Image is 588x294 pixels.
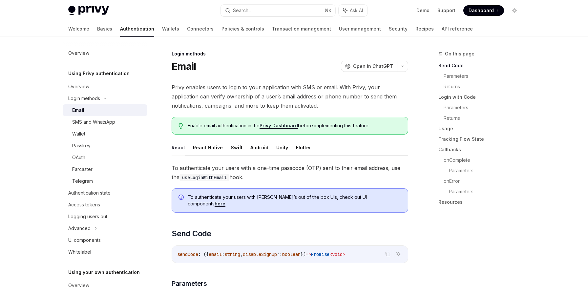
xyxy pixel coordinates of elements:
[68,282,89,289] div: Overview
[282,251,301,257] span: boolean
[162,21,179,37] a: Wallets
[198,251,209,257] span: : ({
[63,81,147,93] a: Overview
[68,248,91,256] div: Whitelabel
[68,224,91,232] div: Advanced
[306,251,311,257] span: =>
[177,251,198,257] span: sendCode
[220,5,335,16] button: Search...⌘K
[172,228,211,239] span: Send Code
[63,140,147,152] a: Passkey
[215,201,225,207] a: here
[188,122,401,129] span: Enable email authentication in the before implementing this feature.
[343,251,345,257] span: >
[394,250,403,258] button: Ask AI
[224,251,240,257] span: string
[172,60,196,72] h1: Email
[438,144,525,155] a: Callbacks
[384,250,392,258] button: Copy the contents from the code block
[68,49,89,57] div: Overview
[172,51,408,57] div: Login methods
[72,142,91,150] div: Passkey
[63,175,147,187] a: Telegram
[438,92,525,102] a: Login with Code
[329,251,332,257] span: <
[68,70,130,77] h5: Using Privy authentication
[339,21,381,37] a: User management
[68,268,140,276] h5: Using your own authentication
[68,213,107,220] div: Logging users out
[444,71,525,81] a: Parameters
[172,83,408,110] span: Privy enables users to login to your application with SMS or email. With Privy, your application ...
[260,123,298,129] a: Privy Dashboard
[416,7,430,14] a: Demo
[341,61,397,72] button: Open in ChatGPT
[72,154,85,161] div: OAuth
[68,21,89,37] a: Welcome
[332,251,343,257] span: void
[449,165,525,176] a: Parameters
[68,6,109,15] img: light logo
[301,251,306,257] span: })
[63,246,147,258] a: Whitelabel
[449,186,525,197] a: Parameters
[233,7,251,14] div: Search...
[437,7,455,14] a: Support
[72,165,93,173] div: Farcaster
[509,5,520,16] button: Toggle dark mode
[63,116,147,128] a: SMS and WhatsApp
[178,195,185,201] svg: Info
[63,47,147,59] a: Overview
[240,251,243,257] span: ,
[444,113,525,123] a: Returns
[72,106,84,114] div: Email
[179,174,229,181] code: useLoginWithEmail
[72,118,115,126] div: SMS and WhatsApp
[350,7,363,14] span: Ask AI
[209,251,222,257] span: email
[325,8,331,13] span: ⌘ K
[63,234,147,246] a: UI components
[415,21,434,37] a: Recipes
[187,21,214,37] a: Connectors
[353,63,393,70] span: Open in ChatGPT
[72,130,85,138] div: Wallet
[444,176,525,186] a: onError
[222,251,224,257] span: :
[231,140,242,155] button: Swift
[438,134,525,144] a: Tracking Flow State
[63,187,147,199] a: Authentication state
[172,163,408,182] span: To authenticate your users with a one-time passcode (OTP) sent to their email address, use the hook.
[63,152,147,163] a: OAuth
[442,21,473,37] a: API reference
[463,5,504,16] a: Dashboard
[438,123,525,134] a: Usage
[193,140,223,155] button: React Native
[250,140,268,155] button: Android
[445,50,474,58] span: On this page
[339,5,367,16] button: Ask AI
[469,7,494,14] span: Dashboard
[97,21,112,37] a: Basics
[63,199,147,211] a: Access tokens
[72,177,93,185] div: Telegram
[68,236,101,244] div: UI components
[296,140,311,155] button: Flutter
[272,21,331,37] a: Transaction management
[172,279,207,288] span: Parameters
[68,83,89,91] div: Overview
[311,251,329,257] span: Promise
[120,21,154,37] a: Authentication
[68,94,100,102] div: Login methods
[444,81,525,92] a: Returns
[63,128,147,140] a: Wallet
[63,163,147,175] a: Farcaster
[444,155,525,165] a: onComplete
[438,197,525,207] a: Resources
[438,60,525,71] a: Send Code
[221,21,264,37] a: Policies & controls
[178,123,183,129] svg: Tip
[243,251,277,257] span: disableSignup
[63,211,147,222] a: Logging users out
[68,201,100,209] div: Access tokens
